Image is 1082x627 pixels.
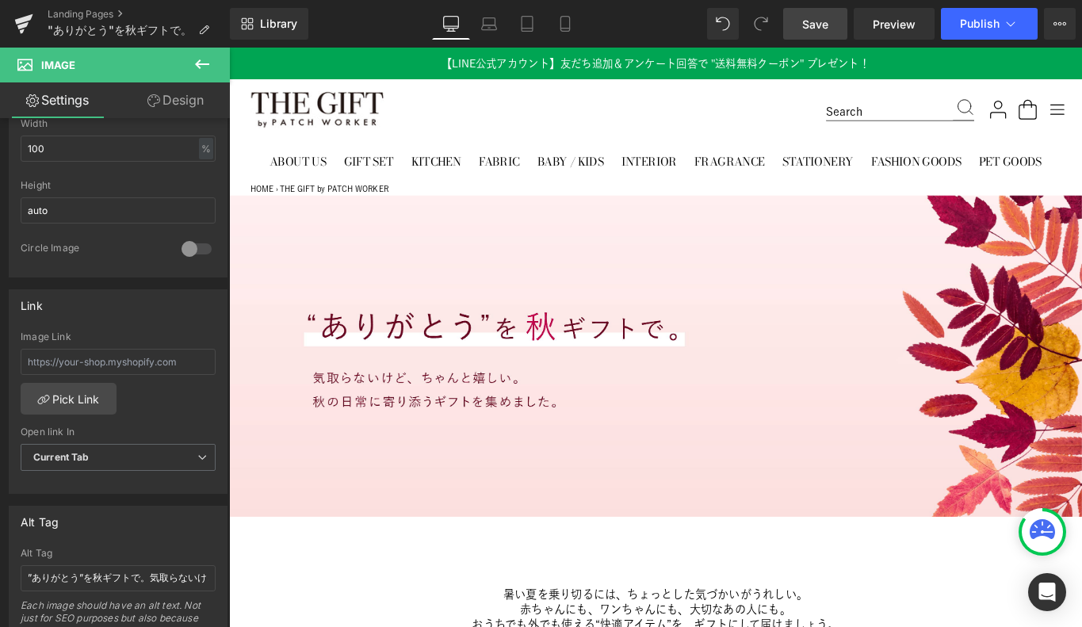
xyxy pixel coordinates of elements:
span: Publish [960,17,1000,30]
button: Redo [745,8,777,40]
a: Landing Pages [48,8,230,21]
div: Open Intercom Messenger [1028,573,1066,611]
a: Desktop [432,8,470,40]
span: Library [260,17,297,31]
span: KITCHEN [205,118,261,137]
input: auto [21,136,216,162]
span: Image [41,59,75,71]
div: Image Link [21,331,216,342]
span: INTERIOR [441,118,503,137]
a: New Library [230,8,308,40]
span: FASHION GOODS [722,118,824,137]
a: THE GIFT by PATCH WORKER [24,49,935,90]
a: Design [118,82,233,118]
button: Publish [941,8,1038,40]
div: Width [21,118,216,129]
div: Link [21,290,43,312]
span: Preview [873,16,916,32]
a: KITCHEN [197,110,269,145]
span: FRAGRANCE [523,118,602,137]
ul: Secondary [24,104,935,145]
a: Laptop [470,8,508,40]
a: Preview [854,8,935,40]
p: 暑い夏を乗り切るには、ちょっとした気づかいがうれしい。 [16,607,943,624]
a: Pick Link [21,383,117,415]
div: Alt Tag [21,507,59,529]
button: More [1044,8,1076,40]
input: https://your-shop.myshopify.com [21,349,216,375]
a: BABY / KIDS [338,110,429,145]
a: Tablet [508,8,546,40]
a: HOME [24,155,50,163]
a: メニュー [919,57,944,82]
a: GIFT SET [121,110,193,145]
input: auto [21,197,216,224]
div: Open link In [21,426,216,438]
a: ABOUT US [37,110,117,145]
span: BABY / KIDS [346,118,421,137]
span: "ありがとう"を秋ギフトで。 [48,24,192,36]
a: FASHION GOODS [714,110,832,145]
b: Current Tab [33,451,90,463]
div: Alt Tag [21,548,216,559]
button: Undo [707,8,739,40]
img: THE GIFT by PATCH WORKER [24,49,174,90]
input: Search [671,63,814,82]
a: LOGIN [852,57,877,82]
span: GIFT SET [129,118,185,137]
a: Mobile [546,8,584,40]
div: % [199,138,213,159]
span: › [52,155,55,163]
input: Your alt tags go here [21,565,216,591]
span: Save [802,16,828,32]
span: ABOUT US [45,118,109,137]
span: STATIONERY [622,118,702,137]
a: FRAGRANCE [515,110,610,145]
a: Translation missing: ja.cart.general.title_html [885,57,911,82]
div: Height [21,180,216,191]
span: PET GOODS [843,118,914,137]
span: THE GIFT by PATCH WORKER [57,155,179,163]
a: FABRIC [273,110,335,145]
span: FABRIC [281,118,327,137]
a: INTERIOR [433,110,510,145]
a: STATIONERY [614,110,710,145]
a: PET GOODS [835,110,922,145]
div: Circle Image [21,242,166,258]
